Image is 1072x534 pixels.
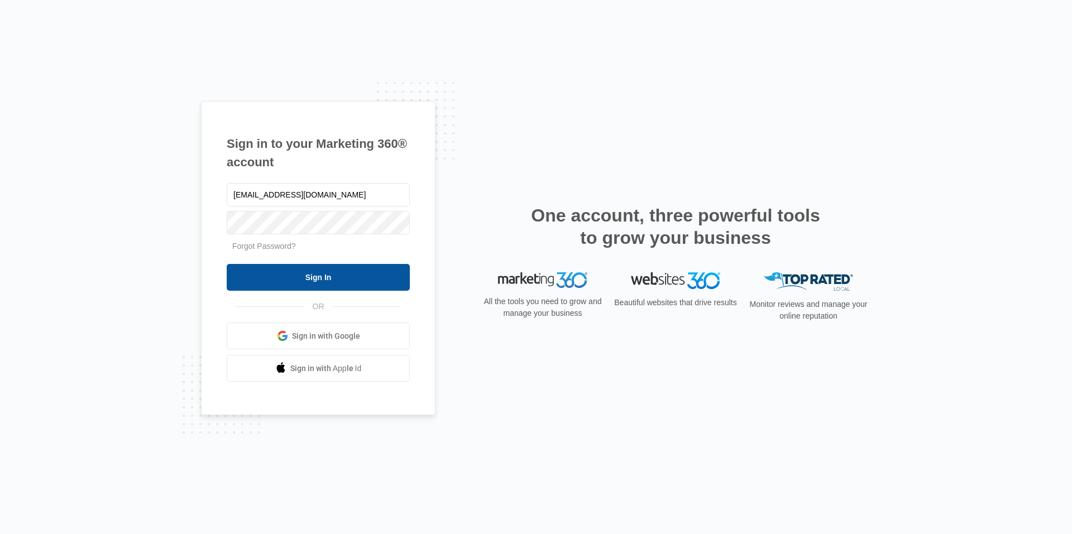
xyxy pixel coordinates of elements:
img: Top Rated Local [764,272,853,291]
input: Email [227,183,410,206]
a: Sign in with Apple Id [227,355,410,382]
span: Sign in with Google [292,330,360,342]
a: Forgot Password? [232,242,296,251]
input: Sign In [227,264,410,291]
a: Sign in with Google [227,323,410,349]
img: Marketing 360 [498,272,587,288]
h2: One account, three powerful tools to grow your business [528,204,824,249]
span: OR [305,301,332,312]
p: All the tools you need to grow and manage your business [480,296,605,319]
img: Websites 360 [631,272,720,288]
p: Beautiful websites that drive results [613,297,738,309]
h1: Sign in to your Marketing 360® account [227,134,410,171]
span: Sign in with Apple Id [290,363,362,374]
p: Monitor reviews and manage your online reputation [746,299,871,322]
